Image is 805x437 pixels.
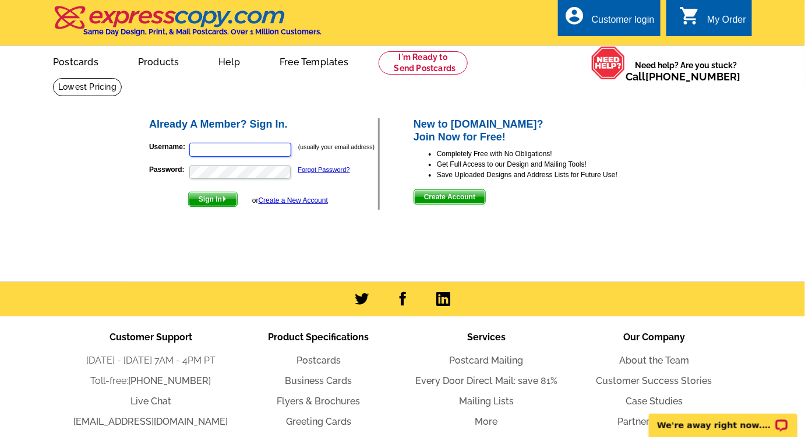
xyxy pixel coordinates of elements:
[119,47,198,75] a: Products
[623,332,685,343] span: Our Company
[34,47,117,75] a: Postcards
[110,332,192,343] span: Customer Support
[67,354,235,368] li: [DATE] - [DATE] 7AM - 4PM PT
[188,192,238,207] button: Sign In
[437,149,658,159] li: Completely Free with No Obligations!
[707,15,746,31] div: My Order
[641,400,805,437] iframe: LiveChat chat widget
[222,196,227,202] img: button-next-arrow-white.png
[130,396,171,407] a: Live Chat
[679,5,700,26] i: shopping_cart
[564,13,655,27] a: account_circle Customer login
[296,355,341,366] a: Postcards
[285,375,352,386] a: Business Cards
[437,170,658,180] li: Save Uploaded Designs and Address Lists for Future Use!
[414,118,658,143] h2: New to [DOMAIN_NAME]? Join Now for Free!
[415,375,557,386] a: Every Door Direct Mail: save 81%
[414,190,485,204] span: Create Account
[596,375,712,386] a: Customer Success Stories
[74,416,228,427] a: [EMAIL_ADDRESS][DOMAIN_NAME]
[149,142,188,152] label: Username:
[53,14,322,36] a: Same Day Design, Print, & Mail Postcards. Over 1 Million Customers.
[450,355,524,366] a: Postcard Mailing
[83,27,322,36] h4: Same Day Design, Print, & Mail Postcards. Over 1 Million Customers.
[679,13,746,27] a: shopping_cart My Order
[67,374,235,388] li: Toll-free:
[298,166,349,173] a: Forgot Password?
[269,332,369,343] span: Product Specifications
[414,189,486,205] button: Create Account
[618,416,691,427] a: Partner Program
[591,46,626,80] img: help
[189,192,237,206] span: Sign In
[467,332,506,343] span: Services
[619,355,689,366] a: About the Team
[475,416,498,427] a: More
[298,143,375,150] small: (usually your email address)
[286,416,351,427] a: Greeting Cards
[564,5,585,26] i: account_circle
[626,59,746,83] span: Need help? Are you stuck?
[645,71,740,83] a: [PHONE_NUMBER]
[437,159,658,170] li: Get Full Access to our Design and Mailing Tools!
[277,396,361,407] a: Flyers & Brochures
[252,195,328,206] div: or
[592,15,655,31] div: Customer login
[459,396,514,407] a: Mailing Lists
[200,47,259,75] a: Help
[149,118,378,131] h2: Already A Member? Sign In.
[259,196,328,205] a: Create a New Account
[626,71,740,83] span: Call
[129,375,211,386] a: [PHONE_NUMBER]
[626,396,683,407] a: Case Studies
[261,47,367,75] a: Free Templates
[149,164,188,175] label: Password:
